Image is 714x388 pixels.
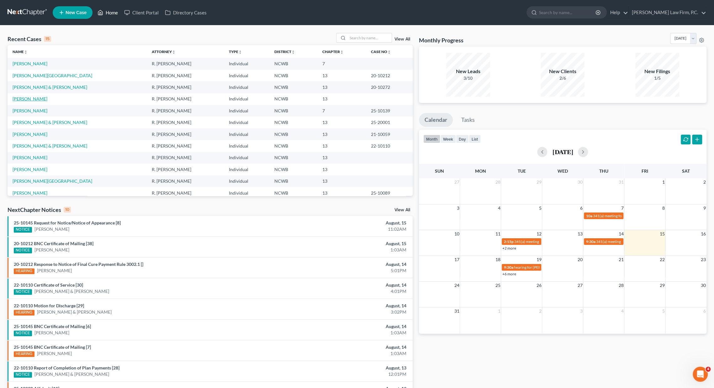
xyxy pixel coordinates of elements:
[269,128,317,140] td: NCWB
[577,230,583,238] span: 13
[13,120,87,125] a: [PERSON_NAME] & [PERSON_NAME]
[593,213,653,218] span: 341(a) meeting for [PERSON_NAME]
[558,168,568,174] span: Wed
[371,49,391,54] a: Case Nounfold_more
[13,155,47,160] a: [PERSON_NAME]
[14,331,32,336] div: NOTICE
[703,178,706,186] span: 2
[24,50,28,54] i: unfold_more
[94,7,121,18] a: Home
[280,240,406,247] div: August, 15
[577,282,583,289] span: 27
[224,58,269,69] td: Individual
[147,70,224,81] td: R. [PERSON_NAME]
[147,58,224,69] td: R. [PERSON_NAME]
[317,128,366,140] td: 13
[224,164,269,175] td: Individual
[659,282,665,289] span: 29
[453,230,460,238] span: 10
[280,267,406,274] div: 5:01PM
[456,135,469,143] button: day
[394,37,410,41] a: View All
[14,227,32,233] div: NOTICE
[348,33,392,42] input: Search by name...
[14,344,91,350] a: 25-10145 BNC Certificate of Mailing [7]
[34,226,69,232] a: [PERSON_NAME]
[13,84,87,90] a: [PERSON_NAME] & [PERSON_NAME]
[224,175,269,187] td: Individual
[514,265,595,270] span: hearing for [PERSON_NAME] & [PERSON_NAME]
[366,187,413,199] td: 25-10089
[280,282,406,288] div: August, 14
[502,272,516,276] a: +6 more
[280,309,406,315] div: 3:02PM
[536,178,542,186] span: 29
[456,113,480,127] a: Tasks
[269,140,317,152] td: NCWB
[659,256,665,263] span: 22
[269,175,317,187] td: NCWB
[37,267,72,274] a: [PERSON_NAME]
[536,230,542,238] span: 12
[317,93,366,105] td: 13
[419,113,453,127] a: Calendar
[14,324,91,329] a: 25-10145 BNC Certificate of Mailing [6]
[121,7,162,18] a: Client Portal
[596,239,656,244] span: 341(a) meeting for [PERSON_NAME]
[317,58,366,69] td: 7
[280,226,406,232] div: 11:02AM
[502,246,516,251] a: +2 more
[661,307,665,315] span: 5
[661,178,665,186] span: 1
[517,168,526,174] span: Tue
[322,49,344,54] a: Chapterunfold_more
[269,105,317,116] td: NCWB
[700,256,706,263] span: 23
[147,175,224,187] td: R. [PERSON_NAME]
[13,49,28,54] a: Nameunfold_more
[13,167,47,172] a: [PERSON_NAME]
[269,93,317,105] td: NCWB
[599,168,608,174] span: Thu
[14,241,93,246] a: 20-10212 BNC Certificate of Mailing [38]
[147,105,224,116] td: R. [PERSON_NAME]
[34,330,69,336] a: [PERSON_NAME]
[700,230,706,238] span: 16
[269,116,317,128] td: NCWB
[37,350,72,357] a: [PERSON_NAME]
[269,152,317,164] td: NCWB
[661,204,665,212] span: 8
[147,164,224,175] td: R. [PERSON_NAME]
[703,204,706,212] span: 9
[495,178,501,186] span: 28
[280,323,406,330] div: August, 14
[13,132,47,137] a: [PERSON_NAME]
[706,367,711,372] span: 4
[317,152,366,164] td: 13
[280,261,406,267] div: August, 14
[162,7,210,18] a: Directory Cases
[682,168,690,174] span: Sat
[495,282,501,289] span: 25
[586,213,592,218] span: 10a
[13,61,47,66] a: [PERSON_NAME]
[629,7,706,18] a: [PERSON_NAME] Law Firm, P.C.
[14,365,119,370] a: 22-10110 Report of Completion of Plan Payments [28]
[34,247,69,253] a: [PERSON_NAME]
[280,371,406,377] div: 12:01PM
[577,256,583,263] span: 20
[224,128,269,140] td: Individual
[13,190,47,196] a: [PERSON_NAME]
[635,75,679,81] div: 1/5
[13,96,47,101] a: [PERSON_NAME]
[14,261,143,267] a: 20-10212 Response to Notice of Final Cure Payment Rule 3002.1 []
[514,239,574,244] span: 341(a) meeting for [PERSON_NAME]
[147,140,224,152] td: R. [PERSON_NAME]
[366,116,413,128] td: 25-20001
[14,282,83,288] a: 22-10110 Certificate of Service [30]
[280,220,406,226] div: August, 15
[497,204,501,212] span: 4
[291,50,295,54] i: unfold_more
[280,303,406,309] div: August, 14
[64,207,71,213] div: 10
